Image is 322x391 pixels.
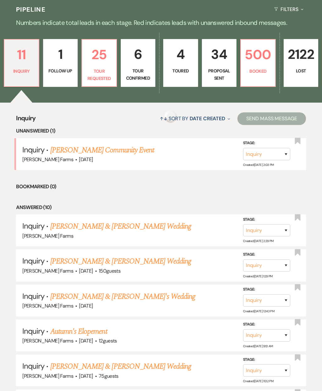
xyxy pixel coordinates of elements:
button: Sort By Date Created [157,110,233,127]
p: 500 [245,44,271,65]
a: 6Tour Confirmed [121,39,156,87]
span: [DATE] [79,303,93,309]
p: 25 [86,44,113,65]
a: 4Toured [163,39,198,87]
label: Stage: [243,321,290,328]
span: 75 guests [99,373,119,379]
p: 4 [167,44,194,65]
label: Stage: [243,251,290,258]
span: ↑↓ [160,115,167,122]
p: Toured [167,67,194,74]
span: [DATE] [79,268,93,274]
p: 6 [125,44,152,65]
span: [DATE] [79,373,93,379]
span: Created: [DATE] 2:03 PM [243,163,274,167]
span: Inquiry [22,221,44,231]
span: [PERSON_NAME] Farms [22,233,73,239]
a: 2122Lost [284,39,319,87]
li: Bookmarked (0) [16,183,306,191]
p: Tour Confirmed [125,67,152,82]
span: [PERSON_NAME] Farms [22,373,73,379]
label: Stage: [243,286,290,293]
p: Follow Up [47,67,74,74]
a: [PERSON_NAME] & [PERSON_NAME] Wedding [50,221,191,232]
a: [PERSON_NAME] & [PERSON_NAME]'s Wedding [50,291,196,302]
span: 12 guests [99,337,117,344]
p: 34 [206,44,233,65]
p: 2122 [288,44,314,65]
p: Lost [288,67,314,74]
span: Inquiry [22,361,44,371]
label: Stage: [243,216,290,223]
a: [PERSON_NAME] & [PERSON_NAME] Wedding [50,256,191,267]
span: [DATE] [79,337,93,344]
span: 150 guests [99,268,120,274]
span: Created: [DATE] 11:32 PM [243,379,273,383]
button: Send Mass Message [237,112,306,125]
label: Stage: [243,140,290,147]
span: Inquiry [22,291,44,301]
span: [PERSON_NAME] Farms [22,268,73,274]
a: 1Follow Up [43,39,78,87]
p: Proposal Sent [206,67,233,82]
a: 500Booked [240,39,276,87]
span: [DATE] [79,156,93,163]
a: 34Proposal Sent [202,39,237,87]
span: Inquiry [22,256,44,266]
span: Inquiry [16,113,36,127]
span: [PERSON_NAME] Farms [22,156,73,163]
a: Autumn's Elopement [50,326,107,337]
p: Tour Requested [86,68,113,82]
span: [PERSON_NAME] Farms [22,303,73,309]
li: Answered (10) [16,203,306,212]
span: Created: [DATE] 2:29 PM [243,239,274,243]
p: Inquiry [8,68,35,75]
p: 1 [47,44,74,65]
p: 11 [8,44,35,65]
span: Created: [DATE] 12:43 PM [243,309,274,313]
label: Stage: [243,356,290,363]
span: Inquiry [22,326,44,336]
a: 25Tour Requested [81,39,117,87]
li: Unanswered (1) [16,127,306,135]
a: 11Inquiry [4,39,39,87]
a: [PERSON_NAME] & [PERSON_NAME] Wedding [50,361,191,372]
button: Filters [272,1,306,18]
a: [PERSON_NAME] Community Event [50,144,154,156]
span: Created: [DATE] 1:29 PM [243,274,273,278]
span: Date Created [190,115,225,122]
span: Inquiry [22,145,44,155]
p: Booked [245,68,271,75]
h3: Pipeline [16,5,46,14]
span: [PERSON_NAME] Farms [22,337,73,344]
span: Created: [DATE] 9:13 AM [243,344,273,348]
